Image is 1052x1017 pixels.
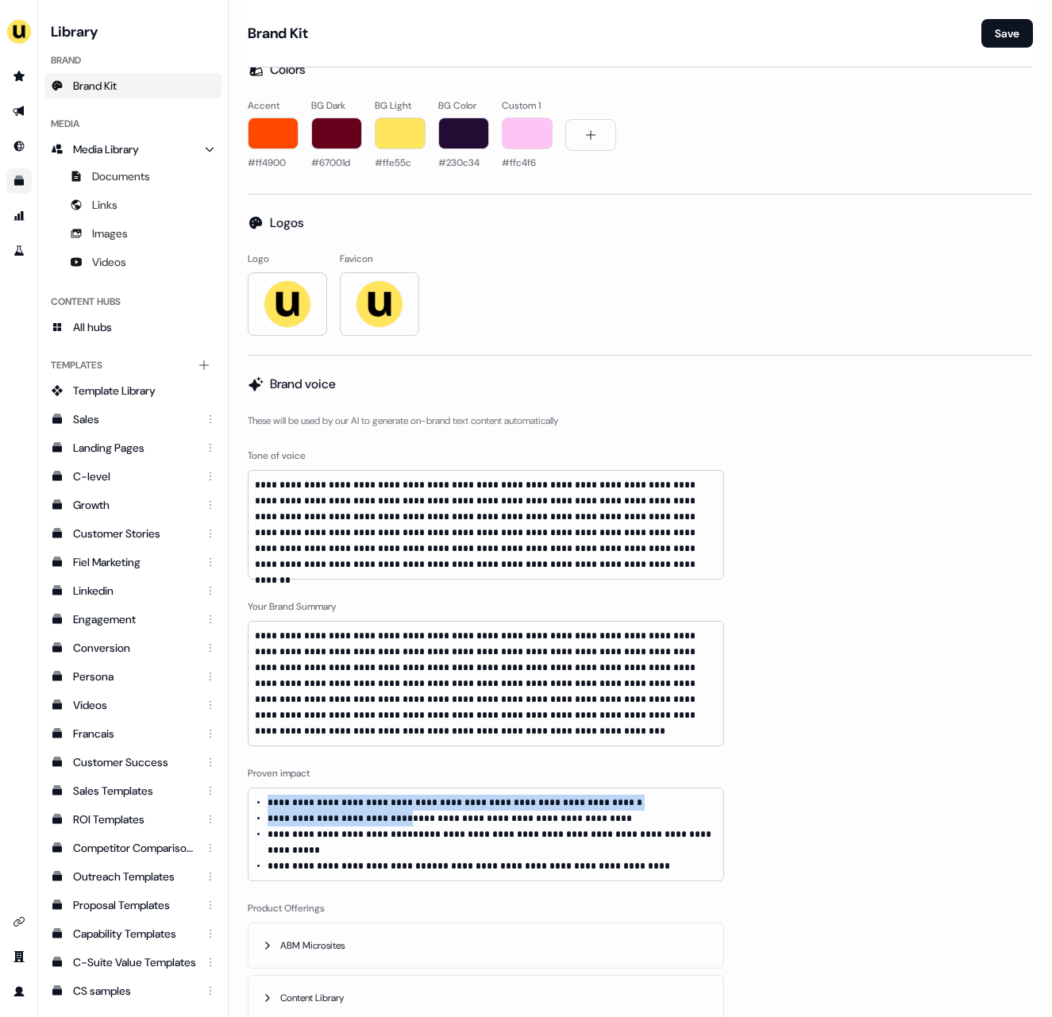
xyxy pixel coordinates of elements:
a: Landing Pages [44,435,222,460]
span: Custom 1 [502,98,541,111]
span: #ff4900 [248,156,286,168]
button: BG Light#ffe55c [375,98,426,175]
div: Media [44,111,222,137]
div: Brand [44,48,222,73]
div: Growth [73,497,196,513]
button: Accent#ff4900 [248,98,299,175]
span: #67001d [311,156,350,168]
a: Growth [44,492,222,518]
a: Videos [44,249,222,275]
a: Competitor Comparisons [44,835,222,861]
span: Images [92,225,128,241]
a: Customer Success [44,749,222,775]
span: Brand Kit [73,78,117,94]
div: Engagement [73,611,196,627]
div: ROI Templates [73,811,196,827]
h2: Logos [270,214,303,233]
button: ABM MicrositesDelete offering [249,923,723,968]
a: Capability Templates [44,921,222,946]
div: Proposal Templates [73,897,196,913]
a: Go to templates [6,168,32,194]
p: These will be used by our AI to generate on-brand text content automatically [248,413,1033,429]
button: BG Color#230c34 [438,98,489,175]
span: #ffc4f6 [502,156,536,168]
span: BG Dark [311,98,345,111]
a: Customer Stories [44,521,222,546]
a: C-Suite Value Templates [44,950,222,975]
h2: Brand voice [270,375,336,394]
a: Go to integrations [6,909,32,934]
span: All hubs [73,319,112,335]
a: Go to attribution [6,203,32,229]
button: Save [981,19,1033,48]
a: Engagement [44,607,222,632]
a: Persona [44,664,222,689]
span: Media Library [73,141,139,157]
span: Links [92,197,118,213]
h1: Brand Kit [248,24,308,43]
label: Tone of voice [248,448,724,464]
div: Francais [73,726,196,742]
label: Your Brand Summary [248,599,724,614]
div: Customer Stories [73,526,196,541]
button: Custom 1#ffc4f6 [502,98,553,175]
a: Go to Inbound [6,133,32,159]
a: Brand Kit [44,73,222,98]
div: Sales Templates [73,783,196,799]
a: C-level [44,464,222,489]
div: Persona [73,668,196,684]
span: Videos [92,254,126,270]
a: Proposal Templates [44,892,222,918]
a: Go to outbound experience [6,98,32,124]
div: Fiel Marketing [73,554,196,570]
div: Capability Templates [73,926,196,942]
button: BG Dark#67001d [311,98,362,175]
label: Proven impact [248,765,724,781]
a: Sales Templates [44,778,222,803]
h3: Library [44,19,222,41]
a: Links [44,192,222,218]
div: Outreach Templates [73,869,196,884]
div: Landing Pages [73,440,196,456]
span: BG Color [438,98,476,111]
span: #ffe55c [375,156,411,168]
span: Content Library [280,990,347,1006]
div: Linkedin [73,583,196,599]
h2: Colors [270,60,305,79]
a: Documents [44,164,222,189]
label: Product Offerings [248,900,724,916]
a: ROI Templates [44,807,222,832]
a: Fiel Marketing [44,549,222,575]
a: Go to team [6,944,32,969]
span: BG Light [375,98,411,111]
a: Francais [44,721,222,746]
a: Videos [44,692,222,718]
div: C-level [73,468,196,484]
a: Go to prospects [6,64,32,89]
span: Template Library [73,383,156,399]
div: Templates [44,352,222,378]
div: Sales [73,411,196,427]
a: All hubs [44,314,222,340]
div: Conversion [73,640,196,656]
a: Linkedin [44,578,222,603]
span: Favicon [340,252,373,266]
a: Images [44,221,222,246]
a: CS samples [44,978,222,1004]
a: Go to profile [6,979,32,1004]
a: Sales [44,406,222,432]
span: Accent [248,98,279,111]
span: ABM Microsites [280,938,348,953]
div: C-Suite Value Templates [73,954,196,970]
div: Content Hubs [44,289,222,314]
div: CS samples [73,983,196,999]
span: #230c34 [438,156,480,168]
span: Documents [92,168,150,184]
a: Go to experiments [6,238,32,264]
span: Logo [248,252,269,266]
a: Outreach Templates [44,864,222,889]
a: Template Library [44,378,222,403]
div: Videos [73,697,196,713]
div: Customer Success [73,754,196,770]
a: Media Library [44,137,222,162]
